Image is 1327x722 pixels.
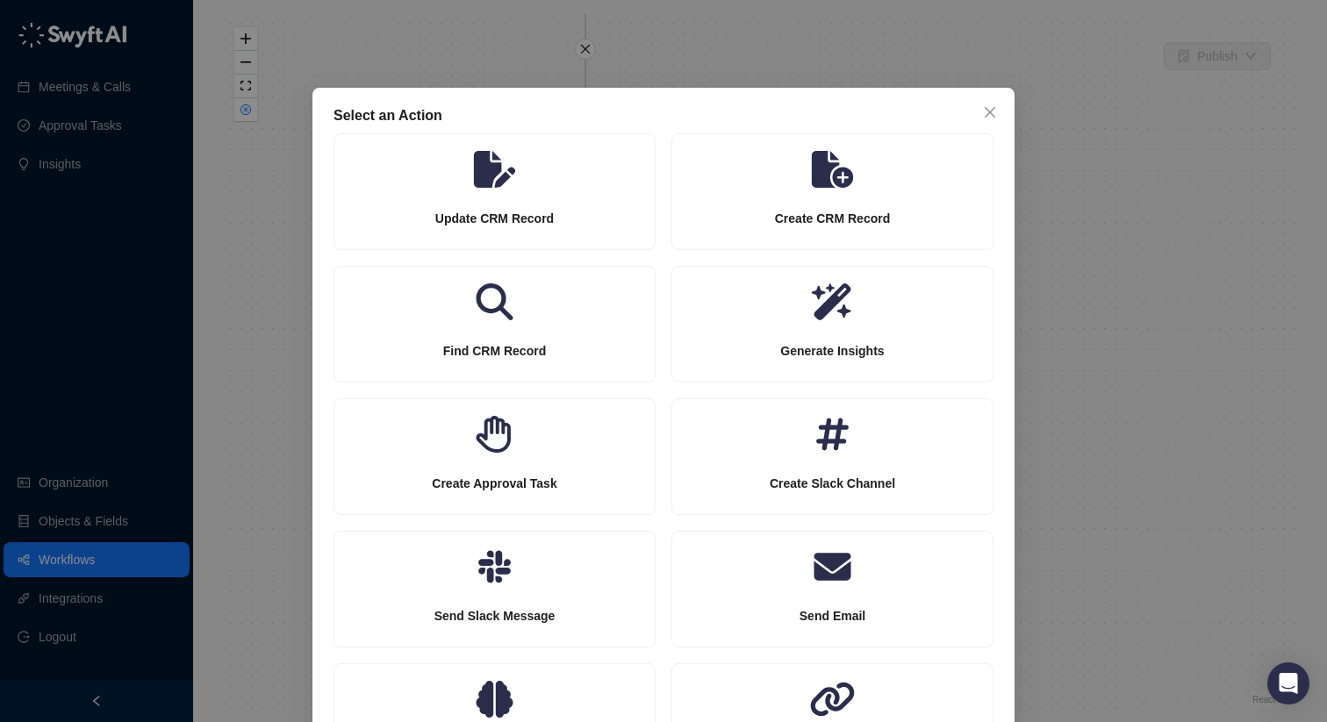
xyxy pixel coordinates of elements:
strong: Create Approval Task [432,476,556,490]
div: Select an Action [334,105,993,126]
strong: Create Slack Channel [770,476,895,490]
strong: Find CRM Record [443,344,546,358]
strong: Generate Insights [780,344,884,358]
button: Close [976,98,1004,126]
strong: Create CRM Record [775,211,890,225]
div: Open Intercom Messenger [1267,662,1309,704]
strong: Send Slack Message [434,609,556,623]
span: close [983,105,997,119]
strong: Update CRM Record [435,211,554,225]
strong: Send Email [800,609,865,623]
